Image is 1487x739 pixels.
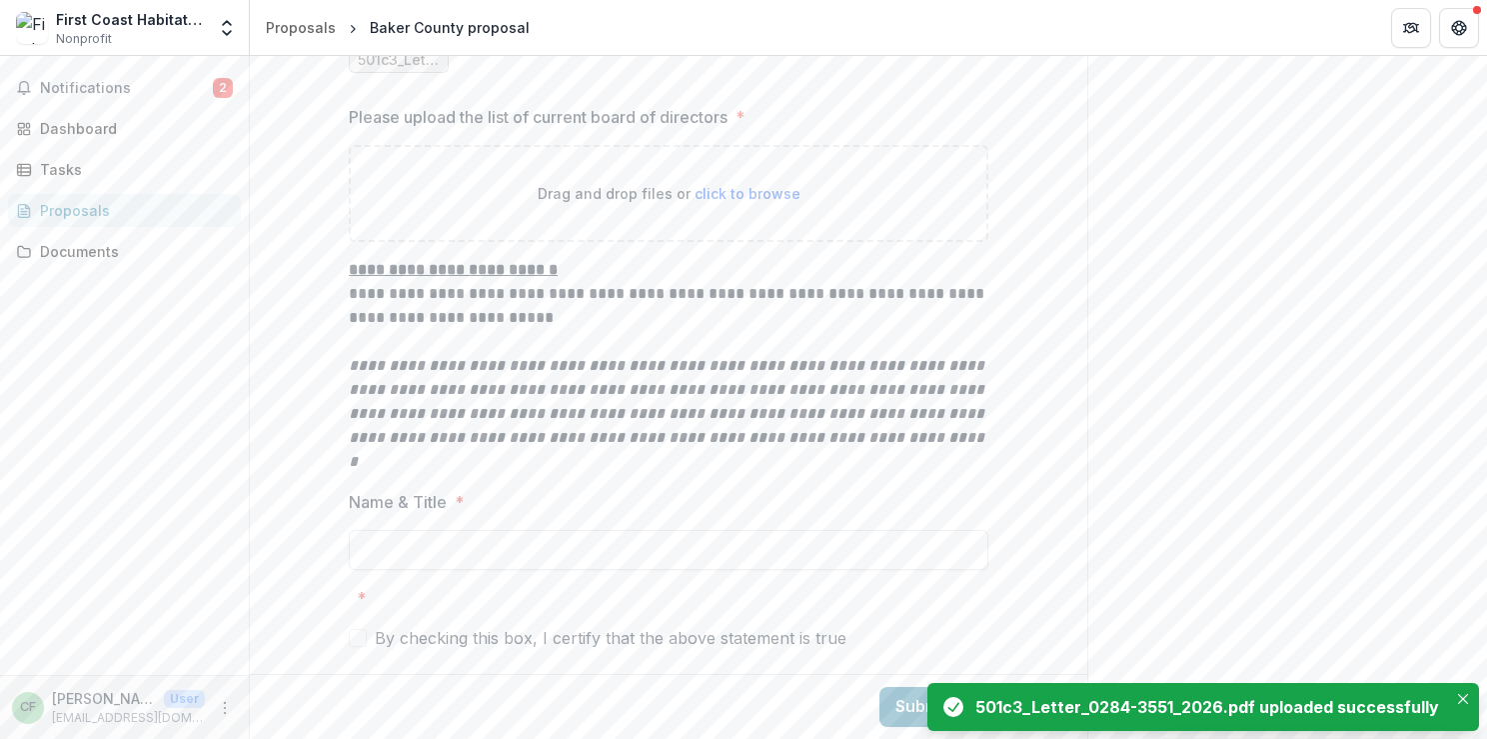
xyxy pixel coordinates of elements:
[1439,8,1479,48] button: Get Help
[52,688,156,709] p: [PERSON_NAME]
[1391,8,1431,48] button: Partners
[8,112,241,145] a: Dashboard
[8,72,241,104] button: Notifications2
[40,80,213,97] span: Notifications
[52,709,205,727] p: [EMAIL_ADDRESS][DOMAIN_NAME]
[538,183,800,204] p: Drag and drop files or
[258,13,344,42] a: Proposals
[695,185,800,202] span: click to browse
[8,194,241,227] a: Proposals
[919,675,1487,739] div: Notifications-bottom-right
[40,118,225,139] div: Dashboard
[370,17,530,38] div: Baker County proposal
[1451,687,1475,711] button: Close
[349,490,447,514] p: Name & Title
[258,13,538,42] nav: breadcrumb
[20,701,36,714] div: Chris Folds
[40,200,225,221] div: Proposals
[164,690,205,708] p: User
[56,30,112,48] span: Nonprofit
[358,52,440,69] span: 501c3_Letter_0284-3551_2026.pdf
[213,696,237,720] button: More
[40,159,225,180] div: Tasks
[349,105,728,129] p: Please upload the list of current board of directors
[213,78,233,98] span: 2
[266,17,336,38] div: Proposals
[879,687,1071,727] button: Submit Response
[8,235,241,268] a: Documents
[16,12,48,44] img: First Coast Habitat for Humanity
[213,8,241,48] button: Open entity switcher
[56,9,205,30] div: First Coast Habitat for Humanity
[375,626,846,650] span: By checking this box, I certify that the above statement is true
[8,153,241,186] a: Tasks
[975,695,1439,719] div: 501c3_Letter_0284-3551_2026.pdf uploaded successfully
[40,241,225,262] div: Documents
